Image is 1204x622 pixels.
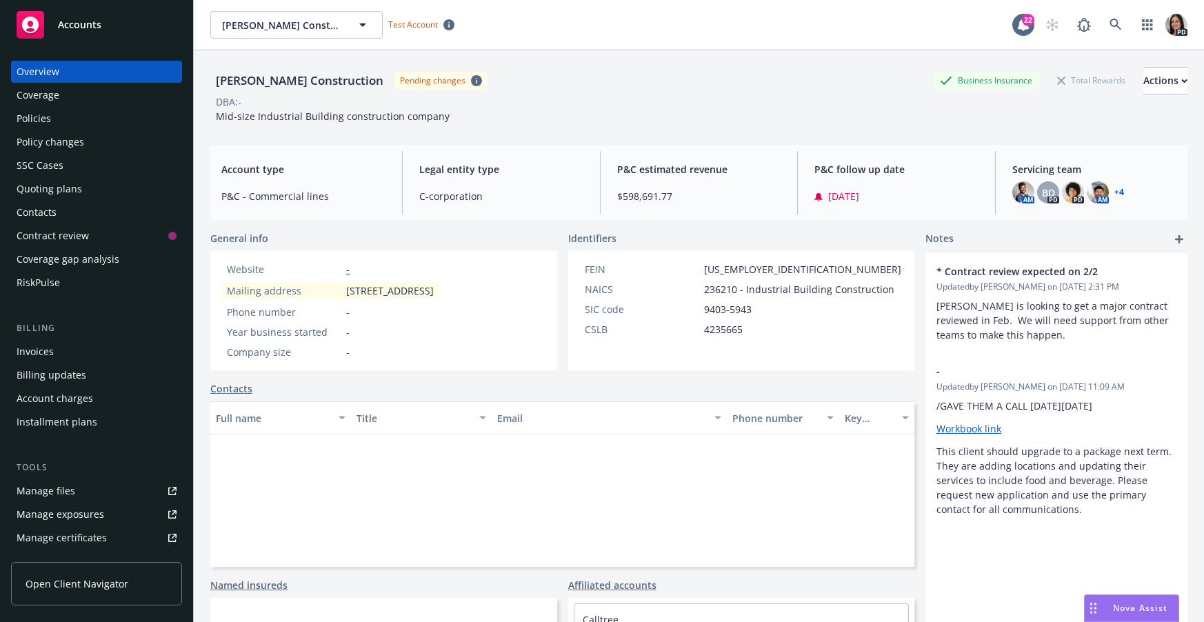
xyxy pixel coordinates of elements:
[925,253,1187,353] div: * Contract review expected on 2/2Updatedby [PERSON_NAME] on [DATE] 2:31 PM[PERSON_NAME] is lookin...
[400,74,465,86] div: Pending changes
[210,231,268,245] span: General info
[1113,602,1167,614] span: Nova Assist
[11,388,182,410] a: Account charges
[216,94,241,109] div: DBA: -
[17,550,81,572] div: Manage BORs
[394,72,488,89] span: Pending changes
[58,19,101,30] span: Accounts
[17,364,86,386] div: Billing updates
[210,72,389,90] div: [PERSON_NAME] Construction
[227,262,341,277] div: Website
[17,84,59,106] div: Coverage
[936,281,1176,293] span: Updated by [PERSON_NAME] on [DATE] 2:31 PM
[704,302,752,317] span: 9403-5943
[1042,185,1055,200] span: BD
[17,178,82,200] div: Quoting plans
[388,19,438,30] span: Test Account
[11,225,182,247] a: Contract review
[828,189,859,203] span: [DATE]
[936,381,1176,393] span: Updated by [PERSON_NAME] on [DATE] 11:09 AM
[936,444,1176,516] p: This client should upgrade to a package next term. They are adding locations and updating their s...
[221,162,385,177] span: Account type
[210,578,288,592] a: Named insureds
[704,282,894,297] span: 236210 - Industrial Building Construction
[1062,181,1084,203] img: photo
[11,248,182,270] a: Coverage gap analysis
[11,154,182,177] a: SSC Cases
[210,11,383,39] button: [PERSON_NAME] Construction
[17,272,60,294] div: RiskPulse
[346,263,350,276] a: -
[383,17,460,32] span: Test Account
[216,110,450,123] span: Mid-size Industrial Building construction company
[17,341,54,363] div: Invoices
[568,578,656,592] a: Affiliated accounts
[1039,11,1066,39] a: Start snowing
[17,248,119,270] div: Coverage gap analysis
[17,154,63,177] div: SSC Cases
[11,527,182,549] a: Manage certificates
[1102,11,1130,39] a: Search
[585,322,699,337] div: CSLB
[26,576,128,591] span: Open Client Navigator
[936,264,1141,279] span: * Contract review expected on 2/2
[492,401,726,434] button: Email
[617,162,781,177] span: P&C estimated revenue
[727,401,839,434] button: Phone number
[17,61,59,83] div: Overview
[1114,188,1124,197] a: +4
[419,189,583,203] span: C-corporation
[346,305,350,319] span: -
[11,272,182,294] a: RiskPulse
[17,201,57,223] div: Contacts
[732,411,819,425] div: Phone number
[17,225,89,247] div: Contract review
[1012,162,1176,177] span: Servicing team
[11,411,182,433] a: Installment plans
[11,321,182,335] div: Billing
[11,461,182,474] div: Tools
[925,353,1187,528] div: -Updatedby [PERSON_NAME] on [DATE] 11:09 AM/GAVE THEM A CALL [DATE][DATE]Workbook linkThis client...
[210,381,252,396] a: Contacts
[936,299,1172,341] span: [PERSON_NAME] is looking to get a major contract reviewed in Feb. We will need support from other...
[346,345,350,359] span: -
[11,364,182,386] a: Billing updates
[17,527,107,549] div: Manage certificates
[11,201,182,223] a: Contacts
[17,131,84,153] div: Policy changes
[11,550,182,572] a: Manage BORs
[1070,11,1098,39] a: Report a Bug
[497,411,705,425] div: Email
[351,401,492,434] button: Title
[11,131,182,153] a: Policy changes
[227,305,341,319] div: Phone number
[845,411,894,425] div: Key contact
[704,262,901,277] span: [US_EMPLOYER_IDENTIFICATION_NUMBER]
[1143,68,1187,94] div: Actions
[1143,67,1187,94] button: Actions
[221,189,385,203] span: P&C - Commercial lines
[1022,14,1034,26] div: 22
[11,503,182,525] a: Manage exposures
[1134,11,1161,39] a: Switch app
[346,325,350,339] span: -
[839,401,914,434] button: Key contact
[227,325,341,339] div: Year business started
[11,6,182,44] a: Accounts
[814,162,979,177] span: P&C follow up date
[925,231,954,248] span: Notes
[17,388,93,410] div: Account charges
[11,480,182,502] a: Manage files
[17,503,104,525] div: Manage exposures
[227,283,341,298] div: Mailing address
[933,72,1039,89] div: Business Insurance
[17,411,97,433] div: Installment plans
[936,422,1001,435] a: Workbook link
[11,84,182,106] a: Coverage
[1084,594,1179,622] button: Nova Assist
[11,341,182,363] a: Invoices
[1012,181,1034,203] img: photo
[704,322,743,337] span: 4235665
[585,302,699,317] div: SIC code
